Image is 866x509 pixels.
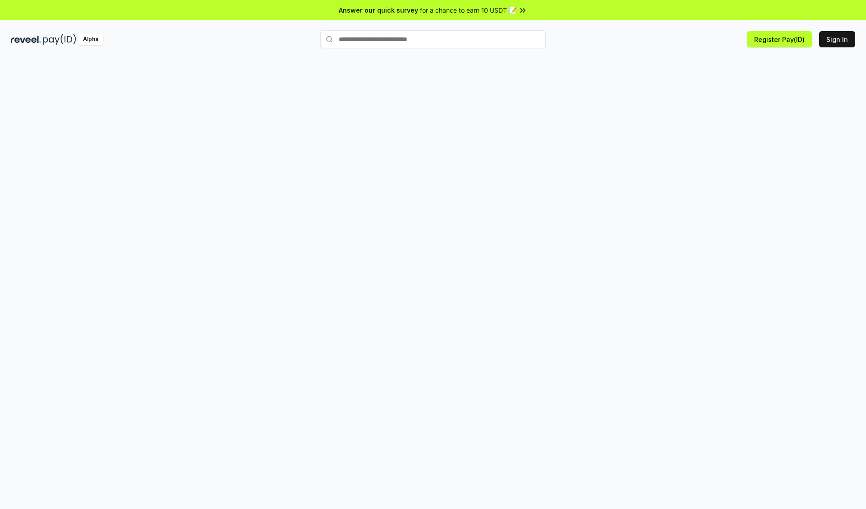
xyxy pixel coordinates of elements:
span: for a chance to earn 10 USDT 📝 [420,5,516,15]
span: Answer our quick survey [339,5,418,15]
button: Register Pay(ID) [747,31,812,47]
button: Sign In [819,31,855,47]
img: reveel_dark [11,34,41,45]
img: pay_id [43,34,76,45]
div: Alpha [78,34,103,45]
